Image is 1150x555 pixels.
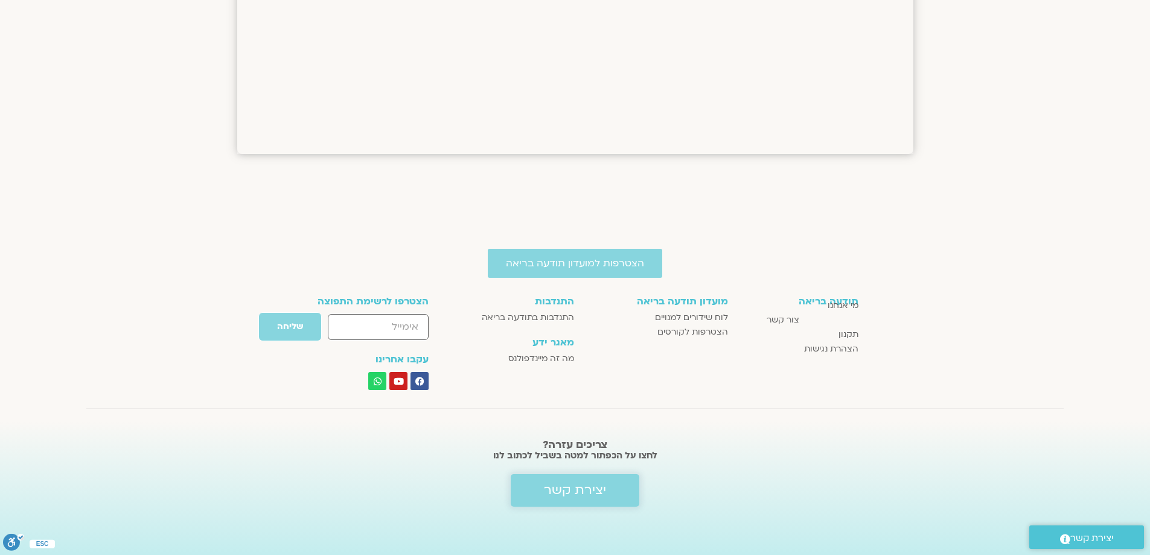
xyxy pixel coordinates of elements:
[586,296,728,307] h3: מועדון תודעה בריאה
[740,298,858,313] a: מי אנחנו
[586,310,728,325] a: לוח שידורים למנויים
[839,327,858,342] span: תקנון
[799,296,858,298] a: תודעה בריאה
[261,449,889,461] h2: לחצו על הכפתור למטה בשביל לכתוב לנו
[804,342,858,356] span: הצהרת נגישות
[258,312,322,341] button: שליחה
[482,310,574,325] span: התנדבות בתודעה בריאה
[292,312,429,347] form: טופס חדש
[655,310,728,325] span: לוח שידורים למנויים
[657,325,728,339] span: הצטרפות לקורסים
[740,327,858,342] a: תקנון
[506,258,644,269] span: הצטרפות למועדון תודעה בריאה
[488,257,662,270] a: הצטרפות למועדון תודעה בריאה
[508,351,574,366] span: מה זה מיינדפולנס
[740,313,799,327] a: צור קשר
[462,296,573,307] h3: התנדבות
[544,483,606,498] span: יצירת קשר
[462,310,573,325] a: התנדבות בתודעה בריאה
[488,249,662,278] a: הצטרפות למועדון תודעה בריאה
[740,342,858,356] a: הצהרת נגישות
[277,322,303,332] span: שליחה
[799,296,858,307] h3: תודעה בריאה
[292,296,429,307] h3: הצטרפו לרשימת התפוצה
[586,325,728,339] a: הצטרפות לקורסים
[328,314,429,340] input: אימייל
[767,313,799,327] span: צור קשר
[462,351,573,366] a: מה זה מיינדפולנס
[828,298,858,313] span: מי אנחנו
[1070,530,1114,547] span: יצירת קשר
[292,354,429,365] h3: עקבו אחרינו
[511,474,639,507] a: יצירת קשר
[462,337,573,348] h3: מאגר ידע
[261,439,889,451] h2: צריכים עזרה?
[1029,525,1144,549] a: יצירת קשר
